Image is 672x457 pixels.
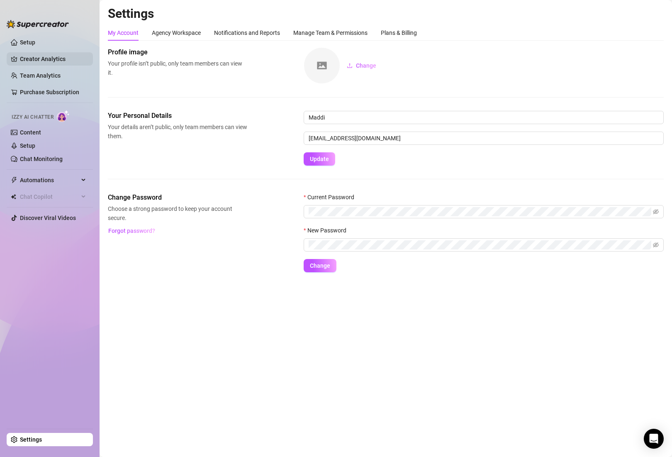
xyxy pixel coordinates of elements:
span: Izzy AI Chatter [12,113,54,121]
span: Profile image [108,47,247,57]
span: eye-invisible [653,242,659,248]
a: Team Analytics [20,72,61,79]
a: Setup [20,39,35,46]
a: Setup [20,142,35,149]
span: Forgot password? [108,227,155,234]
button: Change [340,59,383,72]
div: My Account [108,28,139,37]
img: square-placeholder.png [304,48,340,83]
button: Change [304,259,336,272]
a: Purchase Subscription [20,89,79,95]
button: Update [304,152,335,166]
button: Forgot password? [108,224,155,237]
input: Enter new email [304,132,664,145]
span: Update [310,156,329,162]
a: Chat Monitoring [20,156,63,162]
div: Open Intercom Messenger [644,429,664,449]
span: Your details aren’t public, only team members can view them. [108,122,247,141]
span: Change Password [108,193,247,203]
img: AI Chatter [57,110,70,122]
div: Notifications and Reports [214,28,280,37]
span: Change [310,262,330,269]
a: Content [20,129,41,136]
div: Manage Team & Permissions [293,28,368,37]
h2: Settings [108,6,664,22]
input: New Password [309,240,651,249]
a: Settings [20,436,42,443]
img: logo-BBDzfeDw.svg [7,20,69,28]
span: Automations [20,174,79,187]
a: Discover Viral Videos [20,215,76,221]
input: Current Password [309,207,651,216]
span: eye-invisible [653,209,659,215]
span: upload [347,63,353,68]
label: New Password [304,226,352,235]
span: thunderbolt [11,177,17,183]
a: Creator Analytics [20,52,86,66]
span: Your Personal Details [108,111,247,121]
input: Enter name [304,111,664,124]
label: Current Password [304,193,360,202]
span: Your profile isn’t public, only team members can view it. [108,59,247,77]
span: Choose a strong password to keep your account secure. [108,204,247,222]
span: Change [356,62,376,69]
div: Plans & Billing [381,28,417,37]
img: Chat Copilot [11,194,16,200]
div: Agency Workspace [152,28,201,37]
span: Chat Copilot [20,190,79,203]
